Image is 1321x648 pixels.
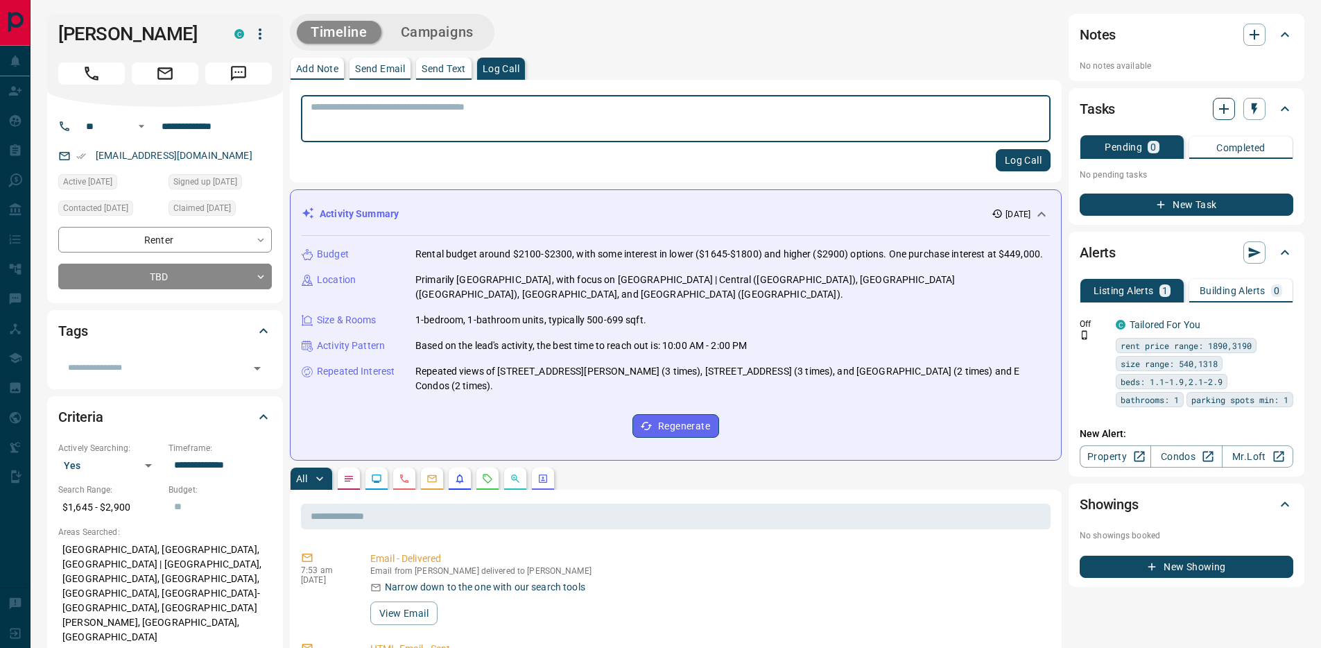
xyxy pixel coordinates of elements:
span: Active [DATE] [63,175,112,189]
div: condos.ca [234,29,244,39]
span: size range: 540,1318 [1121,357,1218,370]
svg: Lead Browsing Activity [371,473,382,484]
span: Signed up [DATE] [173,175,237,189]
svg: Push Notification Only [1080,330,1089,340]
p: Log Call [483,64,519,74]
a: Mr.Loft [1222,445,1293,468]
h2: Tasks [1080,98,1115,120]
a: Property [1080,445,1151,468]
h2: Criteria [58,406,103,428]
p: Add Note [296,64,338,74]
div: Tasks [1080,92,1293,126]
svg: Emails [426,473,438,484]
a: Tailored For You [1130,319,1200,330]
p: Send Text [422,64,466,74]
h2: Notes [1080,24,1116,46]
div: Renter [58,227,272,253]
a: [EMAIL_ADDRESS][DOMAIN_NAME] [96,150,252,161]
h2: Alerts [1080,241,1116,264]
p: New Alert: [1080,427,1293,441]
h2: Tags [58,320,87,342]
p: Pending [1105,142,1142,152]
span: beds: 1.1-1.9,2.1-2.9 [1121,375,1223,389]
p: All [296,474,307,484]
button: Regenerate [632,414,719,438]
button: Open [248,359,267,378]
span: Call [58,62,125,85]
p: 1 [1162,286,1168,296]
p: No showings booked [1080,529,1293,542]
p: No pending tasks [1080,164,1293,185]
p: Completed [1216,143,1266,153]
p: Actively Searching: [58,442,162,454]
p: 7:53 am [301,565,349,575]
p: No notes available [1080,60,1293,72]
p: $1,645 - $2,900 [58,496,162,519]
svg: Opportunities [510,473,521,484]
div: Fri Oct 10 2025 [58,201,162,220]
p: Search Range: [58,484,162,496]
p: Size & Rooms [317,313,377,327]
div: Tags [58,314,272,348]
div: Thu Oct 09 2025 [169,174,272,194]
p: Email - Delivered [370,552,1045,566]
p: Off [1080,318,1107,330]
span: Message [205,62,272,85]
p: Send Email [355,64,405,74]
p: Budget [317,247,349,262]
svg: Listing Alerts [454,473,465,484]
p: Timeframe: [169,442,272,454]
div: Notes [1080,18,1293,51]
span: parking spots min: 1 [1191,393,1288,407]
p: Narrow down to the one with our search tools [385,580,585,595]
p: Building Alerts [1200,286,1266,296]
div: condos.ca [1116,320,1125,330]
p: Listing Alerts [1094,286,1154,296]
p: Repeated Interest [317,364,395,379]
p: Location [317,273,356,287]
p: Based on the lead's activity, the best time to reach out is: 10:00 AM - 2:00 PM [415,339,747,353]
p: [DATE] [301,575,349,585]
div: Activity Summary[DATE] [302,201,1050,227]
svg: Requests [482,473,493,484]
button: View Email [370,602,438,625]
p: Activity Summary [320,207,399,221]
svg: Calls [399,473,410,484]
div: TBD [58,264,272,289]
p: Areas Searched: [58,526,272,538]
button: Open [133,118,150,135]
h2: Showings [1080,493,1139,515]
div: Thu Oct 09 2025 [169,201,272,220]
p: [DATE] [1005,208,1030,221]
button: New Task [1080,194,1293,216]
div: Thu Oct 09 2025 [58,174,162,194]
span: Contacted [DATE] [63,201,128,215]
svg: Email Verified [76,151,86,161]
button: Campaigns [387,21,487,44]
span: Email [132,62,198,85]
p: 0 [1150,142,1156,152]
svg: Notes [343,473,354,484]
p: 0 [1274,286,1279,296]
button: Log Call [996,149,1051,171]
p: Budget: [169,484,272,496]
div: Alerts [1080,236,1293,269]
button: Timeline [297,21,381,44]
p: Rental budget around $2100-$2300, with some interest in lower ($1645-$1800) and higher ($2900) op... [415,247,1043,262]
svg: Agent Actions [537,473,549,484]
div: Yes [58,454,162,477]
span: Claimed [DATE] [173,201,231,215]
div: Criteria [58,400,272,434]
div: Showings [1080,488,1293,521]
button: New Showing [1080,556,1293,578]
span: bathrooms: 1 [1121,393,1179,407]
h1: [PERSON_NAME] [58,23,214,45]
p: Activity Pattern [317,339,385,353]
a: Condos [1150,445,1222,468]
p: Repeated views of [STREET_ADDRESS][PERSON_NAME] (3 times), [STREET_ADDRESS] (3 times), and [GEOGR... [415,364,1050,393]
span: rent price range: 1890,3190 [1121,339,1252,352]
p: Email from [PERSON_NAME] delivered to [PERSON_NAME] [370,566,1045,576]
p: 1-bedroom, 1-bathroom units, typically 500-699 sqft. [415,313,646,327]
p: Primarily [GEOGRAPHIC_DATA], with focus on [GEOGRAPHIC_DATA] | Central ([GEOGRAPHIC_DATA]), [GEOG... [415,273,1050,302]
